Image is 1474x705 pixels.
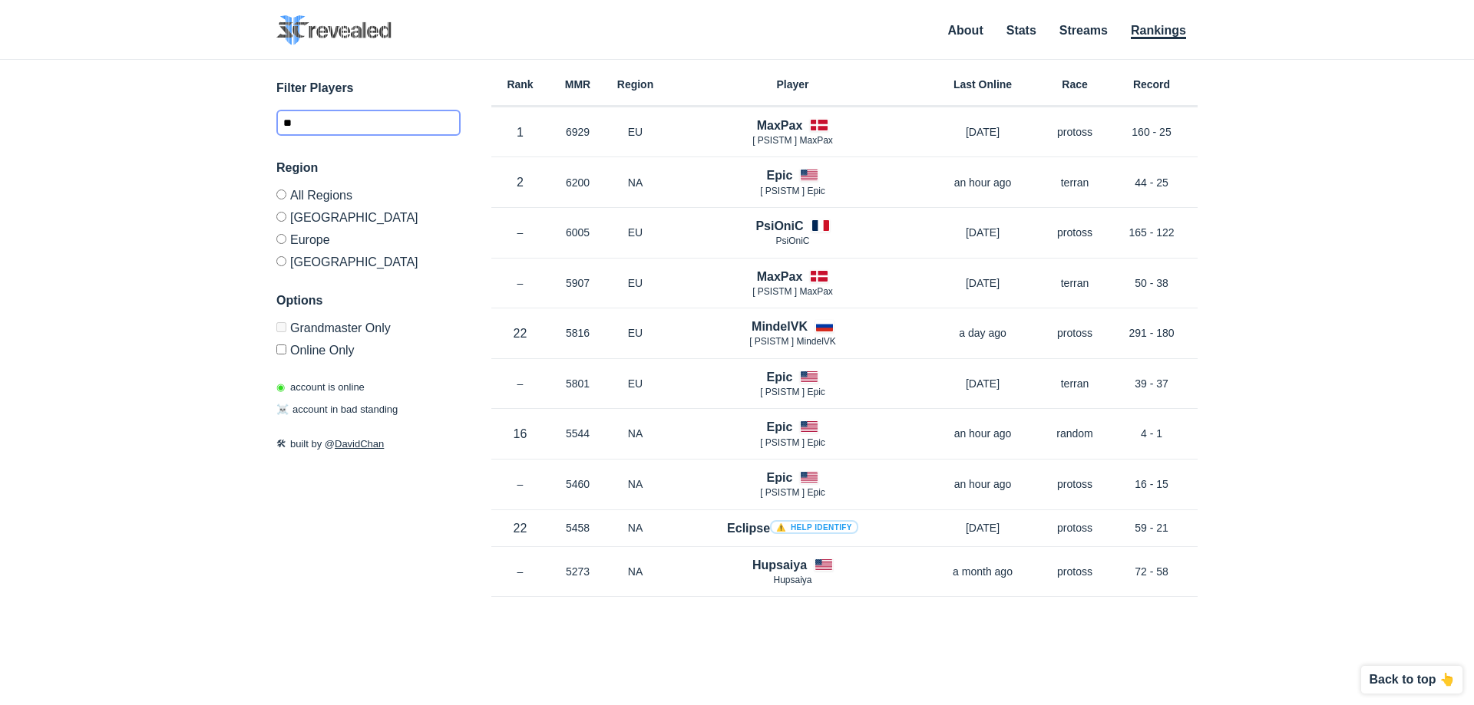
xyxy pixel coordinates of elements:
[773,575,811,585] span: Hupsaiya
[606,476,664,492] p: NA
[491,225,549,240] p: –
[549,124,606,140] p: 6929
[549,175,606,190] p: 6200
[491,79,549,90] h6: Rank
[276,402,398,417] p: account in bad standing
[775,236,809,246] span: PsiOniC
[752,318,808,335] h4: MindelVK
[921,79,1044,90] h6: Last Online
[606,275,664,291] p: EU
[606,175,664,190] p: NA
[767,418,793,436] h4: Epic
[606,325,664,341] p: EU
[752,286,833,297] span: [ PSISTM ] MaxPax
[606,520,664,535] p: NA
[276,189,286,199] input: All Regions
[549,325,606,341] p: 5816
[276,234,286,244] input: Europe
[1105,124,1198,140] p: 160 - 25
[549,225,606,240] p: 6005
[921,175,1044,190] p: an hour ago
[760,487,825,498] span: [ PSISTM ] Epic
[1105,376,1198,391] p: 39 - 37
[491,425,549,443] p: 16
[606,79,664,90] h6: Region
[921,275,1044,291] p: [DATE]
[757,117,803,134] h4: MaxPax
[1044,564,1105,579] p: protoss
[749,336,836,347] span: [ PSISTM ] MindelVK
[335,438,384,450] a: DavidChan
[491,476,549,492] p: –
[549,476,606,492] p: 5460
[921,564,1044,579] p: a month ago
[1105,225,1198,240] p: 165 - 122
[276,338,461,357] label: Only show accounts currently laddering
[1006,24,1036,37] a: Stats
[276,380,365,395] p: account is online
[1044,476,1105,492] p: protoss
[921,376,1044,391] p: [DATE]
[1105,275,1198,291] p: 50 - 38
[606,124,664,140] p: EU
[549,275,606,291] p: 5907
[606,376,664,391] p: EU
[1105,175,1198,190] p: 44 - 25
[664,79,921,90] h6: Player
[549,520,606,535] p: 5458
[760,186,825,196] span: [ PSISTM ] Epic
[276,344,286,354] input: Online Only
[276,437,461,452] p: built by @
[606,225,664,240] p: EU
[491,564,549,579] p: –
[921,225,1044,240] p: [DATE]
[491,124,549,141] p: 1
[1369,674,1455,686] p: Back to top 👆
[1044,275,1105,291] p: terran
[921,520,1044,535] p: [DATE]
[767,469,793,486] h4: Epic
[752,135,833,146] span: [ PSISTM ] MaxPax
[1044,124,1105,140] p: protoss
[276,292,461,310] h3: Options
[276,322,461,338] label: Only Show accounts currently in Grandmaster
[276,206,461,228] label: [GEOGRAPHIC_DATA]
[491,324,549,342] p: 22
[491,275,549,291] p: –
[276,212,286,222] input: [GEOGRAPHIC_DATA]
[948,24,983,37] a: About
[606,564,664,579] p: NA
[921,476,1044,492] p: an hour ago
[1059,24,1108,37] a: Streams
[276,322,286,332] input: Grandmaster Only
[921,426,1044,441] p: an hour ago
[1044,520,1105,535] p: protoss
[276,438,286,450] span: 🛠
[1105,79,1198,90] h6: Record
[757,268,803,285] h4: MaxPax
[276,189,461,206] label: All Regions
[491,173,549,191] p: 2
[276,381,285,393] span: ◉
[1105,426,1198,441] p: 4 - 1
[276,404,289,415] span: ☠️
[752,556,807,574] h4: Hupsaiya
[276,228,461,250] label: Europe
[1044,175,1105,190] p: terran
[1105,564,1198,579] p: 72 - 58
[276,250,461,268] label: [GEOGRAPHIC_DATA]
[1105,325,1198,341] p: 291 - 180
[1105,520,1198,535] p: 59 - 21
[767,166,793,184] h4: Epic
[549,426,606,441] p: 5544
[491,376,549,391] p: –
[549,376,606,391] p: 5801
[1044,79,1105,90] h6: Race
[921,325,1044,341] p: a day ago
[276,159,461,177] h3: Region
[767,368,793,386] h4: Epic
[491,519,549,537] p: 22
[727,519,858,537] h4: Eclipse
[276,15,392,45] img: SC2 Revealed
[276,79,461,97] h3: Filter Players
